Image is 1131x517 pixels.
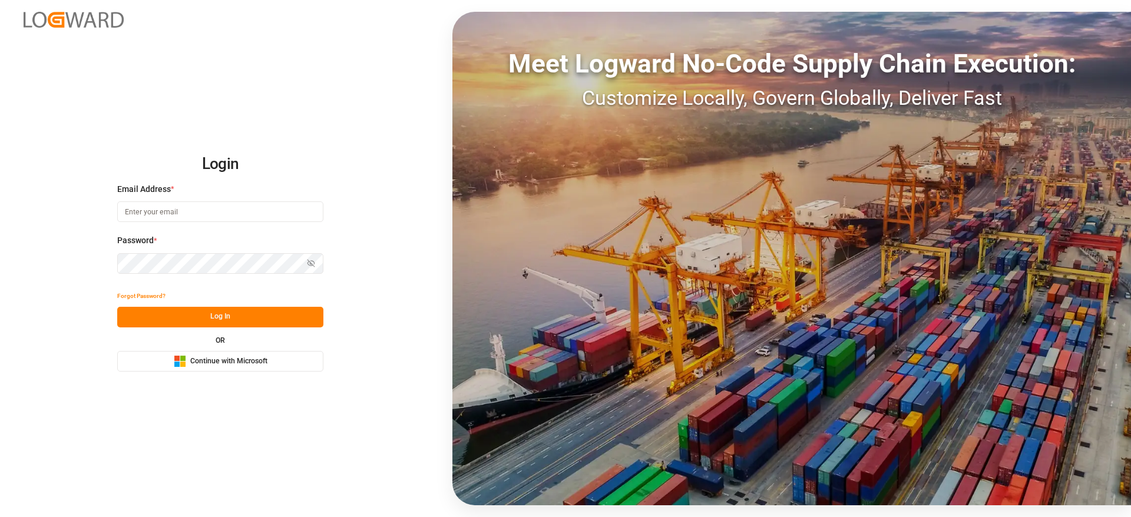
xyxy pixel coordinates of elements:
[117,351,323,372] button: Continue with Microsoft
[452,44,1131,83] div: Meet Logward No-Code Supply Chain Execution:
[117,307,323,327] button: Log In
[117,145,323,183] h2: Login
[117,234,154,247] span: Password
[452,83,1131,113] div: Customize Locally, Govern Globally, Deliver Fast
[190,356,267,367] span: Continue with Microsoft
[216,337,225,344] small: OR
[117,183,171,195] span: Email Address
[24,12,124,28] img: Logward_new_orange.png
[117,286,166,307] button: Forgot Password?
[117,201,323,222] input: Enter your email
